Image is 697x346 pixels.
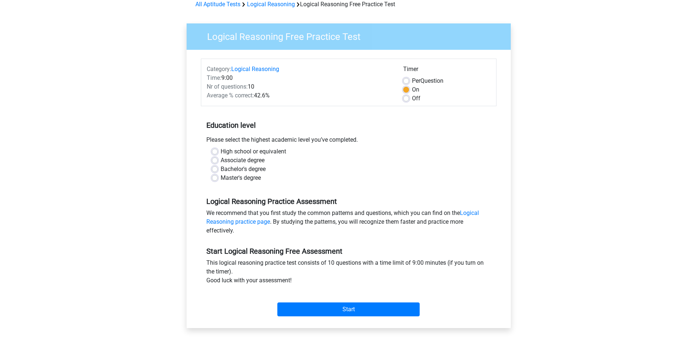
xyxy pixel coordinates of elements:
div: 10 [201,82,398,91]
label: Associate degree [221,156,265,165]
a: Logical Reasoning [247,1,295,8]
a: Logical Reasoning [231,66,279,72]
div: Timer [403,65,491,77]
div: 42.6% [201,91,398,100]
label: Off [412,94,420,103]
span: Average % correct: [207,92,254,99]
div: 9:00 [201,74,398,82]
h5: Education level [206,118,491,133]
div: We recommend that you first study the common patterns and questions, which you can find on the . ... [201,209,496,238]
h5: Start Logical Reasoning Free Assessment [206,247,491,256]
span: Time: [207,74,221,81]
span: Per [412,77,420,84]
label: High school or equivalent [221,147,286,156]
label: Master's degree [221,174,261,182]
label: Bachelor's degree [221,165,266,174]
div: This logical reasoning practice test consists of 10 questions with a time limit of 9:00 minutes (... [201,258,496,288]
span: Nr of questions: [207,83,248,90]
span: Category: [207,66,231,72]
a: All Aptitude Tests [195,1,240,8]
label: On [412,85,419,94]
h3: Logical Reasoning Free Practice Test [198,28,505,42]
label: Question [412,77,443,85]
div: Please select the highest academic level you’ve completed. [201,135,496,147]
input: Start [277,302,420,316]
h5: Logical Reasoning Practice Assessment [206,197,491,206]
